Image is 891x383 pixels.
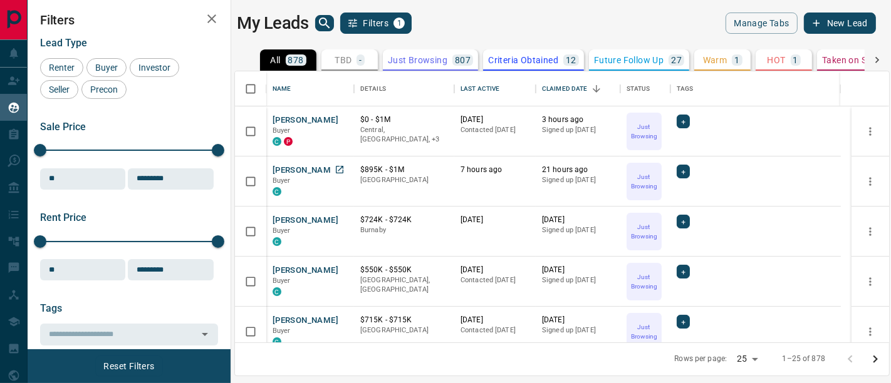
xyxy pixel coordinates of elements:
p: All [270,56,280,64]
span: 1 [395,19,404,28]
button: more [861,272,880,291]
div: + [677,265,690,278]
p: Contacted [DATE] [461,125,529,135]
button: [PERSON_NAME] [273,265,338,277]
span: Sale Price [40,121,86,133]
span: + [681,115,685,128]
span: Precon [86,84,122,94]
p: 1 [793,56,798,64]
p: [DATE] [461,265,529,275]
p: 878 [288,56,304,64]
div: Details [354,71,454,106]
p: Signed up [DATE] [542,225,614,235]
div: property.ca [284,137,293,146]
div: Status [627,71,650,106]
span: Buyer [273,227,291,235]
a: Open in New Tab [331,161,348,178]
button: [PERSON_NAME] [273,315,338,327]
button: [PERSON_NAME] [273,115,338,126]
span: Buyer [273,176,291,185]
h1: My Leads [237,13,309,33]
div: Name [273,71,291,106]
div: Claimed Date [542,71,588,106]
p: Criteria Obtained [488,56,558,64]
p: Signed up [DATE] [542,275,614,285]
p: Just Browsing [628,272,660,291]
button: more [861,222,880,241]
div: + [677,165,690,178]
div: Last Active [461,71,499,106]
p: Just Browsing [628,322,660,341]
div: Seller [40,80,78,99]
p: 12 [566,56,576,64]
p: - [359,56,362,64]
button: search button [315,15,334,31]
div: Name [266,71,354,106]
div: condos.ca [273,337,281,346]
button: more [861,172,880,191]
button: Reset Filters [95,355,162,377]
button: New Lead [804,13,876,34]
div: condos.ca [273,237,281,246]
p: [DATE] [461,115,529,125]
button: Filters1 [340,13,412,34]
span: Tags [40,302,62,314]
button: more [861,122,880,141]
p: $550K - $550K [360,265,448,275]
p: Just Browsing [628,122,660,141]
button: more [861,322,880,341]
span: Buyer [273,327,291,335]
p: Rows per page: [675,354,727,364]
span: Buyer [273,277,291,285]
div: Details [360,71,386,106]
p: 807 [455,56,471,64]
button: [PERSON_NAME] [273,215,338,227]
div: + [677,315,690,329]
span: + [681,165,685,178]
p: $724K - $724K [360,215,448,225]
div: condos.ca [273,287,281,296]
p: Just Browsing [628,222,660,241]
p: [DATE] [461,315,529,325]
div: Tags [677,71,694,106]
div: Renter [40,58,83,77]
p: [GEOGRAPHIC_DATA] [360,325,448,335]
p: $0 - $1M [360,115,448,125]
p: Just Browsing [628,172,660,191]
span: Buyer [273,126,291,135]
div: Claimed Date [536,71,620,106]
div: + [677,115,690,128]
p: South Vancouver, Vancouver, Toronto [360,125,448,145]
p: TBD [335,56,352,64]
div: Buyer [86,58,127,77]
span: Investor [134,63,175,73]
p: Future Follow Up [594,56,664,64]
div: + [677,215,690,228]
p: $895K - $1M [360,165,448,175]
p: [DATE] [542,265,614,275]
div: 25 [732,350,762,368]
p: 1 [734,56,739,64]
button: Open [196,325,214,343]
p: [GEOGRAPHIC_DATA] [360,175,448,185]
p: Signed up [DATE] [542,325,614,335]
p: [DATE] [461,215,529,225]
div: Precon [81,80,127,99]
p: HOT [767,56,785,64]
button: Go to next page [863,347,888,372]
p: Signed up [DATE] [542,175,614,185]
p: 7 hours ago [461,165,529,175]
p: 27 [671,56,682,64]
h2: Filters [40,13,218,28]
p: [DATE] [542,215,614,225]
div: Tags [670,71,841,106]
p: 21 hours ago [542,165,614,175]
span: Buyer [91,63,122,73]
p: Contacted [DATE] [461,275,529,285]
p: [DATE] [542,315,614,325]
span: Rent Price [40,212,86,223]
button: Sort [588,80,605,98]
span: + [681,215,685,228]
p: Signed up [DATE] [542,125,614,135]
span: Renter [44,63,79,73]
